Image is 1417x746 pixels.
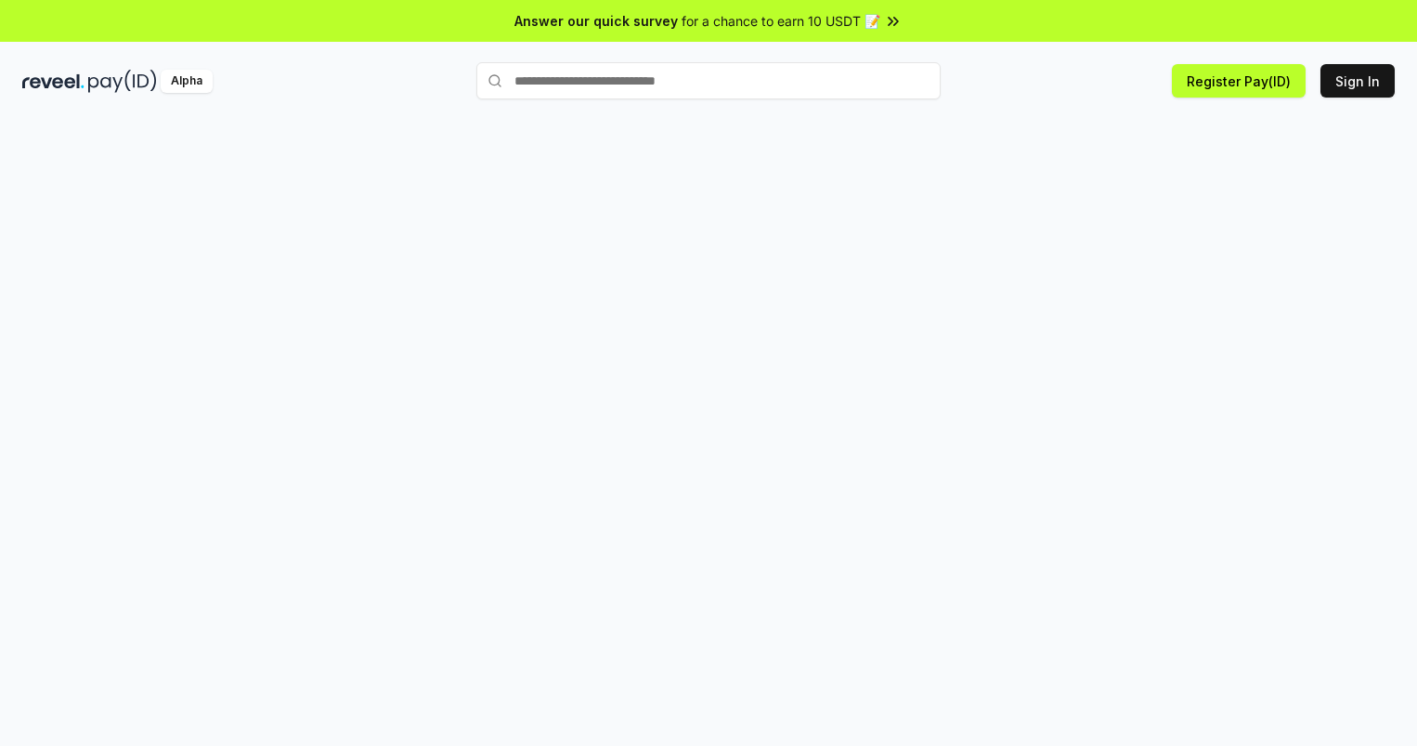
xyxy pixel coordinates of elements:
[88,70,157,93] img: pay_id
[1320,64,1395,98] button: Sign In
[514,11,678,31] span: Answer our quick survey
[1172,64,1306,98] button: Register Pay(ID)
[161,70,213,93] div: Alpha
[682,11,880,31] span: for a chance to earn 10 USDT 📝
[22,70,84,93] img: reveel_dark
